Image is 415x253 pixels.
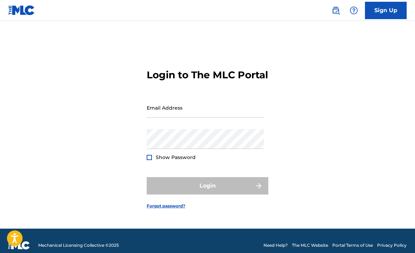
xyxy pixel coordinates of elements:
a: Privacy Policy [377,242,407,248]
a: Portal Terms of Use [332,242,373,248]
span: Mechanical Licensing Collective © 2025 [38,242,119,248]
span: Show Password [156,154,196,160]
a: Sign Up [365,2,407,19]
h3: Login to The MLC Portal [147,69,268,81]
img: logo [8,241,30,250]
a: Forgot password? [147,203,185,209]
img: search [332,6,340,15]
iframe: Chat Widget [380,220,415,253]
a: Need Help? [263,242,288,248]
a: Public Search [329,3,343,17]
a: The MLC Website [292,242,328,248]
img: MLC Logo [8,5,35,15]
img: help [350,6,358,15]
div: Help [347,3,361,17]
